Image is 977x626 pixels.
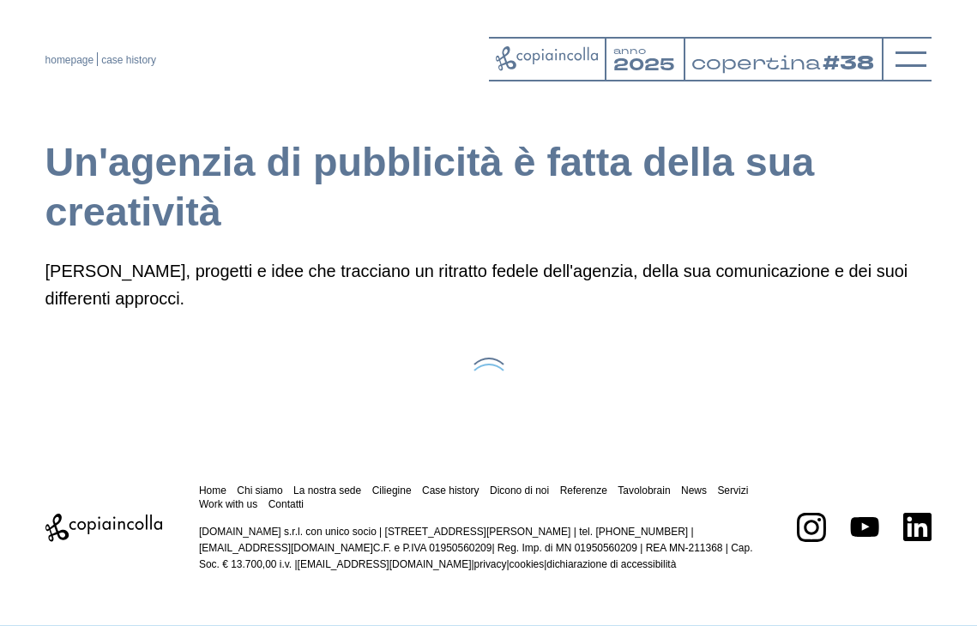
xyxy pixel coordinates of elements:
tspan: anno [613,43,646,57]
a: Work with us [199,498,257,510]
a: Chi siamo [237,485,282,497]
a: Home [199,485,226,497]
p: [DOMAIN_NAME] s.r.l. con unico socio | [STREET_ADDRESS][PERSON_NAME] | tel. [PHONE_NUMBER] | C.F.... [199,524,760,574]
a: Servizi [717,485,748,497]
a: [EMAIL_ADDRESS][DOMAIN_NAME] [199,542,373,554]
h1: Un'agenzia di pubblicità è fatta della sua creatività [45,137,932,238]
a: privacy [474,558,507,570]
a: cookies [510,558,545,570]
a: Ciliegine [372,485,412,497]
a: Dicono di noi [490,485,549,497]
a: La nostra sede [293,485,361,497]
a: dichiarazione di accessibilità [546,558,676,570]
tspan: 2025 [613,52,676,75]
a: Contatti [268,498,304,510]
a: Tavolobrain [618,485,670,497]
a: Referenze [560,485,607,497]
p: [PERSON_NAME], progetti e idee che tracciano un ritratto fedele dell'agenzia, della sua comunicaz... [45,258,932,313]
a: [EMAIL_ADDRESS][DOMAIN_NAME] [298,558,472,570]
span: case history [101,54,156,66]
a: News [681,485,707,497]
a: homepage [45,54,94,66]
tspan: copertina [691,50,821,75]
tspan: #38 [823,50,874,77]
a: Case history [422,485,479,497]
